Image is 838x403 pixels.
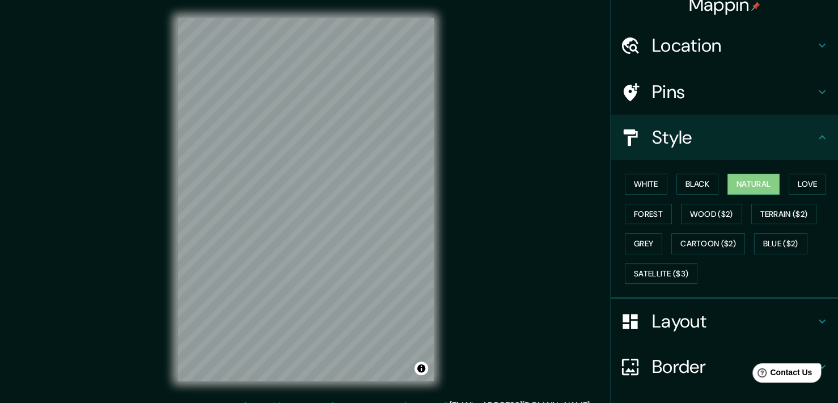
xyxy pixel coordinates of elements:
[652,355,815,378] h4: Border
[727,174,780,195] button: Natural
[414,362,428,375] button: Toggle attribution
[625,263,697,284] button: Satellite ($3)
[625,233,662,254] button: Grey
[751,2,760,11] img: pin-icon.png
[625,174,667,195] button: White
[737,359,826,391] iframe: Help widget launcher
[754,233,807,254] button: Blue ($2)
[611,344,838,389] div: Border
[789,174,826,195] button: Love
[611,69,838,115] div: Pins
[611,23,838,68] div: Location
[676,174,719,195] button: Black
[652,126,815,149] h4: Style
[652,34,815,57] h4: Location
[611,299,838,344] div: Layout
[681,204,742,225] button: Wood ($2)
[625,204,672,225] button: Forest
[751,204,817,225] button: Terrain ($2)
[611,115,838,160] div: Style
[177,18,434,381] canvas: Map
[652,81,815,103] h4: Pins
[671,233,745,254] button: Cartoon ($2)
[652,310,815,333] h4: Layout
